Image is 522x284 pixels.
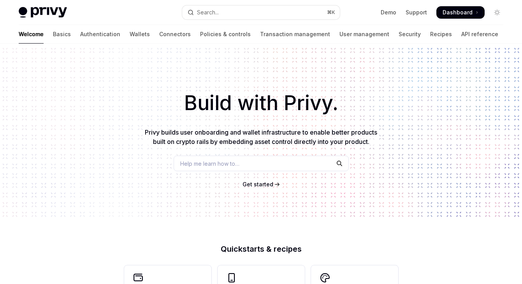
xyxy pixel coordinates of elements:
[19,25,44,44] a: Welcome
[339,25,389,44] a: User management
[130,25,150,44] a: Wallets
[399,25,421,44] a: Security
[182,5,339,19] button: Open search
[443,9,473,16] span: Dashboard
[19,7,67,18] img: light logo
[491,6,503,19] button: Toggle dark mode
[53,25,71,44] a: Basics
[430,25,452,44] a: Recipes
[381,9,396,16] a: Demo
[80,25,120,44] a: Authentication
[197,8,219,17] div: Search...
[12,88,510,118] h1: Build with Privy.
[243,181,273,188] a: Get started
[406,9,427,16] a: Support
[327,9,335,16] span: ⌘ K
[200,25,251,44] a: Policies & controls
[180,160,239,168] span: Help me learn how to…
[159,25,191,44] a: Connectors
[260,25,330,44] a: Transaction management
[436,6,485,19] a: Dashboard
[145,128,377,146] span: Privy builds user onboarding and wallet infrastructure to enable better products built on crypto ...
[124,245,398,253] h2: Quickstarts & recipes
[461,25,498,44] a: API reference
